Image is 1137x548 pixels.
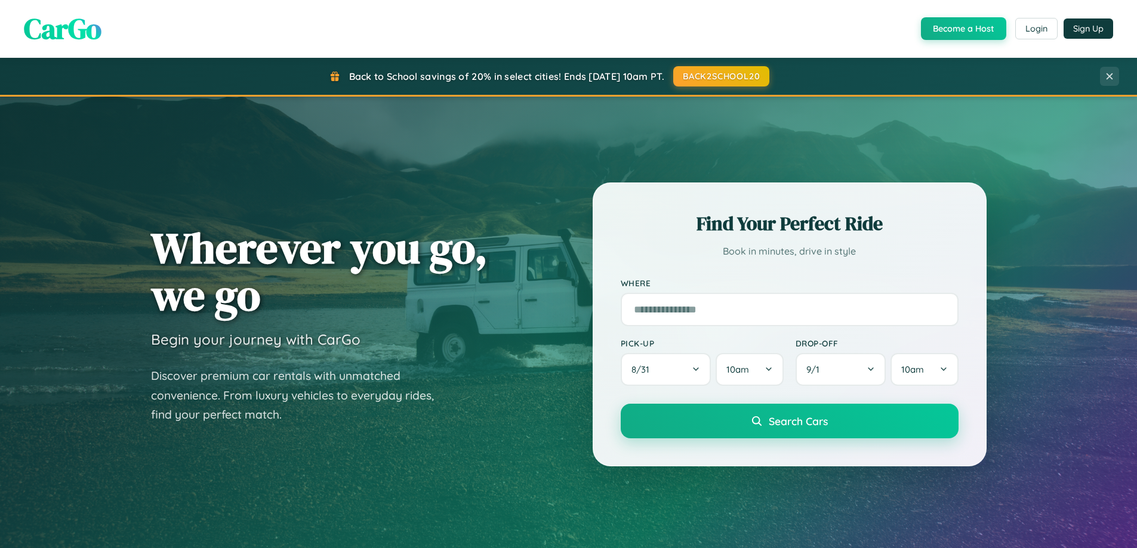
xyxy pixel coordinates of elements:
h1: Wherever you go, we go [151,224,488,318]
span: 10am [726,364,749,375]
button: Become a Host [921,17,1006,40]
span: 9 / 1 [806,364,825,375]
p: Book in minutes, drive in style [621,243,959,260]
label: Drop-off [796,338,959,348]
button: Search Cars [621,404,959,438]
button: 10am [891,353,958,386]
span: 10am [901,364,924,375]
button: Sign Up [1064,18,1113,39]
h2: Find Your Perfect Ride [621,210,959,237]
span: CarGo [24,9,101,48]
button: 10am [716,353,783,386]
button: BACK2SCHOOL20 [673,66,769,86]
h3: Begin your journey with CarGo [151,330,360,348]
span: 8 / 31 [631,364,655,375]
button: Login [1015,18,1058,39]
span: Back to School savings of 20% in select cities! Ends [DATE] 10am PT. [349,70,664,82]
button: 9/1 [796,353,886,386]
span: Search Cars [769,414,828,428]
label: Where [621,278,959,288]
label: Pick-up [621,338,784,348]
button: 8/31 [621,353,711,386]
p: Discover premium car rentals with unmatched convenience. From luxury vehicles to everyday rides, ... [151,366,449,425]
